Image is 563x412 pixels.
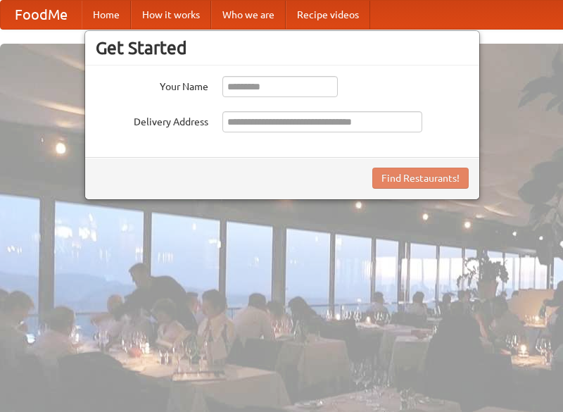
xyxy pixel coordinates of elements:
a: FoodMe [1,1,82,29]
a: Recipe videos [286,1,370,29]
h3: Get Started [96,37,469,58]
label: Your Name [96,76,208,94]
a: Home [82,1,131,29]
a: Who we are [211,1,286,29]
label: Delivery Address [96,111,208,129]
button: Find Restaurants! [372,168,469,189]
a: How it works [131,1,211,29]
